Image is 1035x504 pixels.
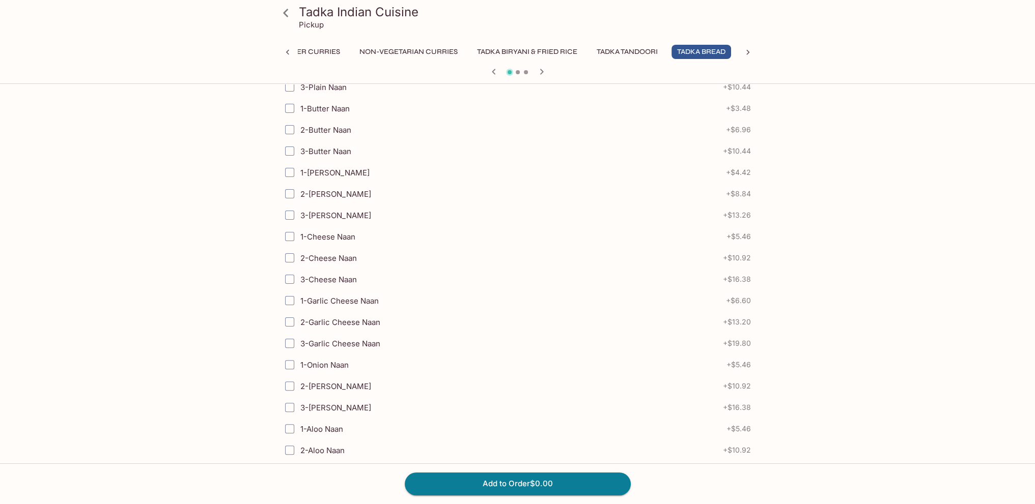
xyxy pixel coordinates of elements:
span: + $8.84 [726,190,751,198]
span: + $5.46 [726,425,751,433]
button: Tadka Biryani & Fried Rice [471,45,583,59]
span: + $6.96 [726,126,751,134]
span: 3-Butter Naan [300,146,351,156]
h3: Tadka Indian Cuisine [299,4,754,20]
span: 1-Aloo Naan [300,424,343,434]
span: 2-[PERSON_NAME] [300,381,371,391]
span: + $10.44 [723,147,751,155]
span: 2-Cheese Naan [300,253,357,263]
span: 2-Butter Naan [300,125,351,135]
span: 3-Plain Naan [300,82,347,92]
button: Add to Order$0.00 [405,472,631,495]
span: 1-Butter Naan [300,104,350,113]
span: 1-[PERSON_NAME] [300,168,370,177]
span: 1-Onion Naan [300,360,349,370]
span: + $4.42 [726,168,751,176]
button: Tadka Bread [672,45,731,59]
span: + $5.46 [726,232,751,241]
button: Tadka Tandoori [591,45,663,59]
span: 3-[PERSON_NAME] [300,403,371,412]
span: + $19.80 [723,339,751,347]
span: + $5.46 [726,361,751,369]
button: Non-Vegetarian Curries [354,45,463,59]
span: + $16.38 [723,403,751,411]
span: 3-[PERSON_NAME] [300,211,371,220]
button: Paneer Curries [272,45,346,59]
span: + $16.38 [723,275,751,283]
span: 2-[PERSON_NAME] [300,189,371,199]
span: 1-Garlic Cheese Naan [300,296,379,306]
p: Pickup [299,20,324,29]
span: 3-Garlic Cheese Naan [300,339,380,348]
span: + $3.48 [726,104,751,112]
span: + $10.92 [723,446,751,454]
span: + $13.26 [723,211,751,219]
span: 3-Cheese Naan [300,275,357,284]
span: + $13.20 [723,318,751,326]
span: + $10.44 [723,83,751,91]
span: 2-Aloo Naan [300,446,345,455]
span: 1-Cheese Naan [300,232,355,242]
span: + $10.92 [723,254,751,262]
span: 2-Garlic Cheese Naan [300,317,380,327]
span: + $6.60 [726,297,751,305]
span: + $10.92 [723,382,751,390]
